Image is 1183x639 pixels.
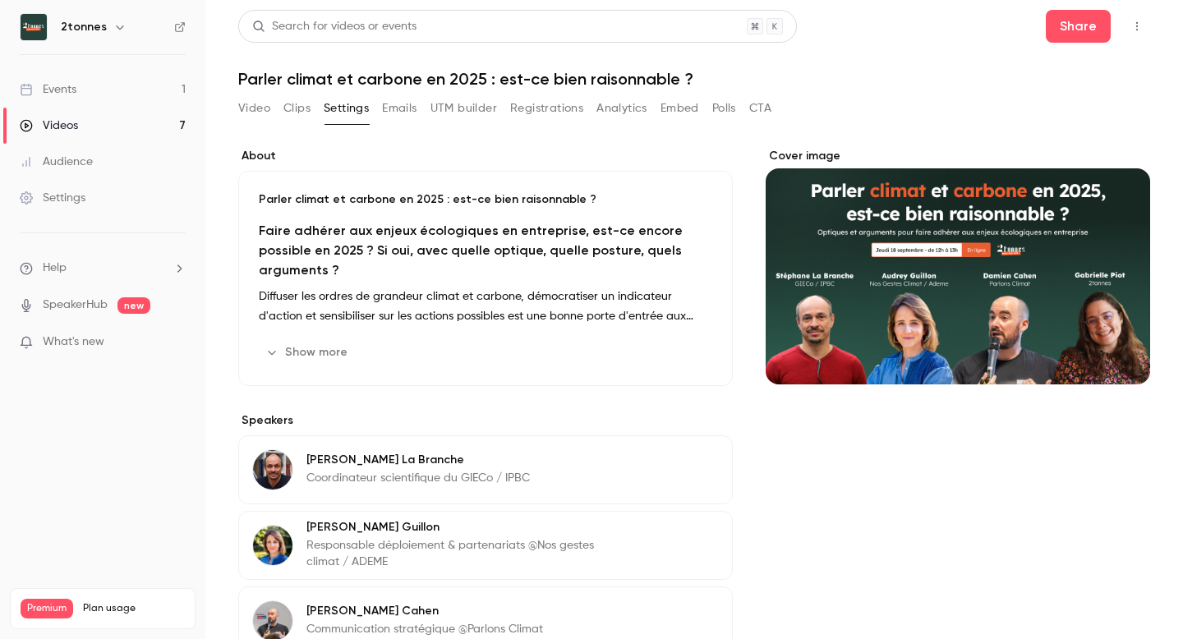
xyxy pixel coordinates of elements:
img: Stéphane La Branche [253,450,292,490]
button: Analytics [596,95,647,122]
h6: 2tonnes [61,19,107,35]
p: Responsable déploiement & partenariats @Nos gestes climat / ADEME [306,537,626,570]
label: Speakers [238,412,733,429]
button: Video [238,95,270,122]
label: Cover image [766,148,1150,164]
h1: Parler climat et carbone en 2025 : est-ce bien raisonnable ? [238,69,1150,89]
div: Stéphane La Branche[PERSON_NAME] La BrancheCoordinateur scientifique du GIECo / IPBC [238,435,733,504]
button: Settings [324,95,369,122]
section: Cover image [766,148,1150,384]
img: 2tonnes [21,14,47,40]
span: Help [43,260,67,277]
button: Embed [661,95,699,122]
p: Communication stratégique @Parlons Climat [306,621,543,637]
button: Top Bar Actions [1124,13,1150,39]
div: Videos [20,117,78,134]
a: SpeakerHub [43,297,108,314]
div: Audience [20,154,93,170]
div: Search for videos or events [252,18,417,35]
li: help-dropdown-opener [20,260,186,277]
p: [PERSON_NAME] La Branche [306,452,530,468]
button: Emails [382,95,417,122]
p: [PERSON_NAME] Guillon [306,519,626,536]
span: What's new [43,333,104,351]
p: Diffuser les ordres de grandeur climat et carbone, démocratiser un indicateur d'action et sensibi... [259,287,712,326]
button: Share [1046,10,1111,43]
iframe: Noticeable Trigger [166,335,186,350]
div: Audrey Guillon[PERSON_NAME] GuillonResponsable déploiement & partenariats @Nos gestes climat / ADEME [238,511,733,580]
p: Parler climat et carbone en 2025 : est-ce bien raisonnable ? [259,191,712,208]
h2: Faire adhérer aux enjeux écologiques en entreprise, est-ce encore possible en 2025 ? Si oui, avec... [259,221,712,280]
p: Coordinateur scientifique du GIECo / IPBC [306,470,530,486]
button: Registrations [510,95,583,122]
label: About [238,148,733,164]
span: new [117,297,150,314]
div: Events [20,81,76,98]
p: [PERSON_NAME] Cahen [306,603,543,619]
span: Plan usage [83,602,185,615]
span: Premium [21,599,73,618]
button: Clips [283,95,311,122]
button: Show more [259,339,357,365]
img: Audrey Guillon [253,526,292,565]
button: Polls [712,95,736,122]
div: Settings [20,190,85,206]
button: CTA [749,95,771,122]
button: UTM builder [430,95,497,122]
